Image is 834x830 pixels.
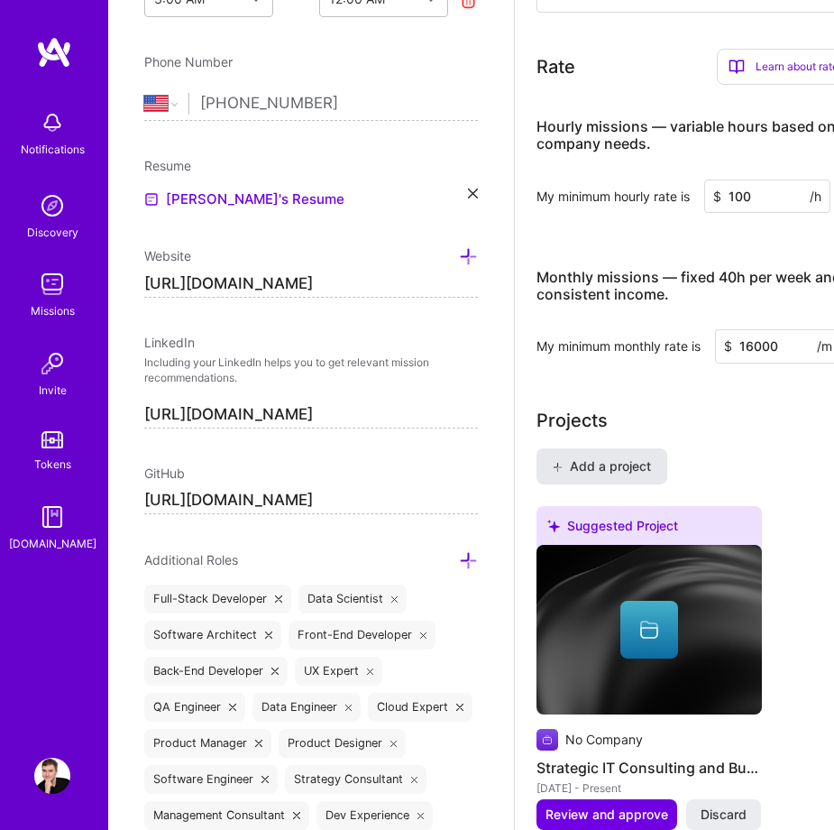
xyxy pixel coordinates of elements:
[547,520,560,532] i: icon SuggestedTeams
[9,535,96,553] div: [DOMAIN_NAME]
[729,59,745,75] i: icon BookOpen
[144,271,478,299] input: http://...
[295,657,383,686] div: UX Expert
[144,585,291,613] div: Full-Stack Developer
[144,189,344,210] a: [PERSON_NAME]'s Resume
[144,54,233,69] span: Phone Number
[545,806,668,824] span: Review and approve
[200,78,478,130] input: +1 (000) 000-0000
[229,704,236,711] i: icon Close
[34,266,70,302] img: teamwork
[553,462,563,472] i: icon PlusBlack
[701,806,747,824] span: Discard
[298,585,408,613] div: Data Scientist
[536,188,690,206] div: My minimum hourly rate is
[686,799,761,830] button: Discard
[31,302,75,320] div: Missions
[144,657,288,686] div: Back-End Developer
[34,105,70,141] img: bell
[279,729,407,758] div: Product Designer
[713,188,721,206] span: $
[144,801,309,830] div: Management Consultant
[34,499,70,535] img: guide book
[41,431,63,448] img: tokens
[144,335,195,350] span: LinkedIn
[39,382,67,400] div: Invite
[261,776,269,783] i: icon Close
[367,668,374,675] i: icon Close
[417,812,425,819] i: icon Close
[265,632,272,639] i: icon Close
[144,621,281,650] div: Software Architect
[368,693,472,722] div: Cloud Expert
[391,595,399,603] i: icon Close
[36,36,72,69] img: logo
[468,189,478,198] i: icon Close
[565,731,643,749] div: No Company
[144,192,159,207] img: Resume
[252,693,362,722] div: Data Engineer
[144,355,478,386] p: Including your LinkedIn helps you to get relevant mission recommendations.
[704,180,830,214] input: XXX
[275,595,282,603] i: icon Close
[536,506,762,553] div: Suggested Project
[21,141,85,159] div: Notifications
[34,188,70,224] img: discovery
[536,756,762,779] h4: Strategic IT Consulting and Business Value Creation
[536,545,762,715] img: cover
[34,456,71,474] div: Tokens
[144,466,185,481] span: GitHub
[144,693,245,722] div: QA Engineer
[144,248,191,263] span: Website
[285,765,427,794] div: Strategy Consultant
[536,337,701,355] div: My minimum monthly rate is
[289,621,436,650] div: Front-End Developer
[271,668,279,675] i: icon Close
[144,765,278,794] div: Software Engineer
[30,758,75,794] a: User Avatar
[536,448,667,484] button: Add a project
[390,740,398,747] i: icon Close
[144,158,191,173] span: Resume
[255,740,262,747] i: icon Close
[316,801,434,830] div: Dev Experience
[34,758,70,794] img: User Avatar
[817,337,832,355] span: /m
[345,704,353,711] i: icon Close
[411,776,418,783] i: icon Close
[724,337,732,355] span: $
[536,729,558,751] img: Company logo
[144,729,271,758] div: Product Manager
[536,53,575,80] div: Rate
[536,779,762,798] div: [DATE] - Present
[144,552,238,567] span: Additional Roles
[536,407,608,434] div: Projects
[553,457,651,475] span: Add a project
[536,799,677,830] button: Review and approve
[810,188,821,206] span: /h
[34,346,70,382] img: Invite
[27,224,78,242] div: Discovery
[456,704,463,711] i: icon Close
[293,812,300,819] i: icon Close
[420,632,427,639] i: icon Close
